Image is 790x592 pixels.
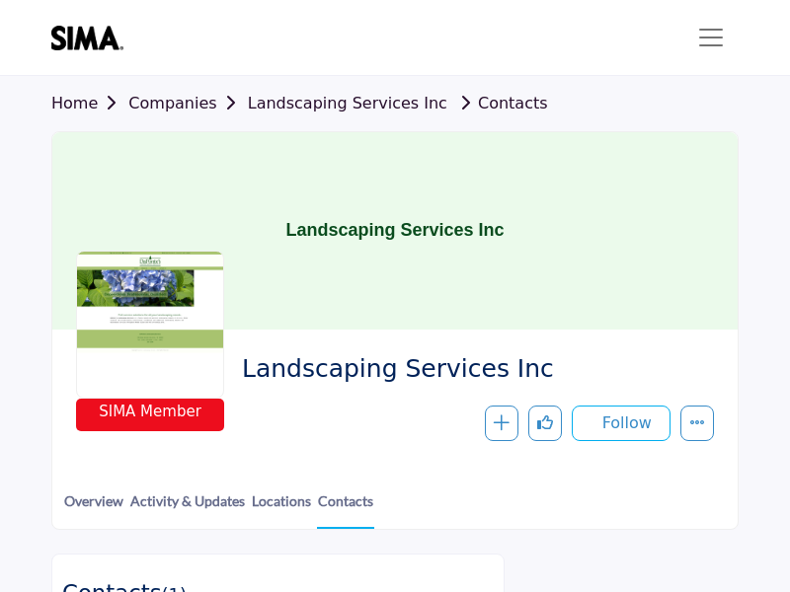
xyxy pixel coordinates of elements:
[129,490,246,527] a: Activity & Updates
[683,18,739,57] button: Toggle navigation
[317,490,374,529] a: Contacts
[528,406,562,441] button: Like
[251,490,312,527] a: Locations
[128,94,247,112] a: Companies
[63,490,124,527] a: Overview
[680,406,714,441] button: More details
[99,401,201,423] span: SIMA Member
[242,353,699,386] span: Landscaping Services Inc
[248,94,447,112] a: Landscaping Services Inc
[51,94,128,112] a: Home
[51,26,133,50] img: site Logo
[285,132,504,330] h1: Landscaping Services Inc
[452,94,548,112] a: Contacts
[572,406,671,441] button: Follow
